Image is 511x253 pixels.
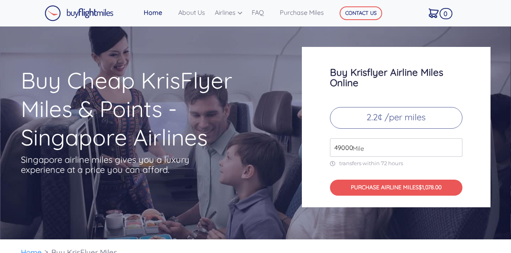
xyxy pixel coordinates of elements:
[21,66,271,152] h1: Buy Cheap KrisFlyer Miles & Points - Singapore Airlines
[277,4,328,20] a: Purchase Miles
[425,4,450,21] a: 0
[419,184,442,191] span: $1,078.00
[440,8,452,19] span: 0
[175,4,212,20] a: About Us
[348,144,364,153] span: Mile
[140,4,175,20] a: Home
[429,8,439,18] img: Cart
[45,5,114,21] img: Buy Flight Miles Logo
[21,155,202,175] p: Singapore airline miles gives you a luxury experience at a price you can afford.
[340,6,382,20] button: CONTACT US
[330,107,462,129] p: 2.2¢ /per miles
[212,4,248,20] a: Airlines
[45,3,114,23] a: Buy Flight Miles Logo
[330,180,462,196] button: PURCHASE AIRLINE MILES$1,078.00
[330,160,462,167] p: transfers within 72 hours
[248,4,277,20] a: FAQ
[330,67,462,88] h3: Buy Krisflyer Airline Miles Online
